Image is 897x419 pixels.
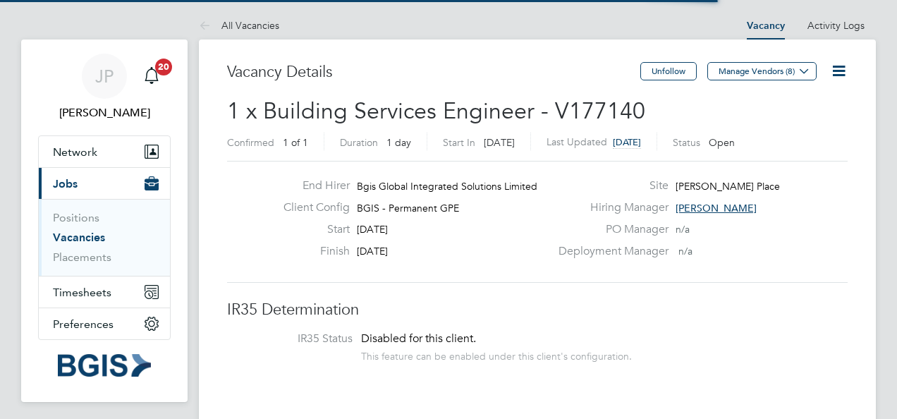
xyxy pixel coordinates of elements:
label: Start In [443,136,475,149]
span: [PERSON_NAME] Place [676,180,780,193]
span: n/a [678,245,692,257]
label: Deployment Manager [550,244,669,259]
label: IR35 Status [241,332,353,346]
label: End Hirer [272,178,350,193]
span: [DATE] [357,223,388,236]
a: 20 [138,54,166,99]
span: 1 day [386,136,411,149]
span: 20 [155,59,172,75]
label: Finish [272,244,350,259]
span: Preferences [53,317,114,331]
span: Timesheets [53,286,111,299]
label: Client Config [272,200,350,215]
span: Jobs [53,177,78,190]
span: JP [95,67,114,85]
span: 1 of 1 [283,136,308,149]
a: All Vacancies [199,19,279,32]
button: Timesheets [39,277,170,308]
span: BGIS - Permanent GPE [357,202,459,214]
nav: Main navigation [21,40,188,402]
label: Status [673,136,700,149]
h3: Vacancy Details [227,62,640,83]
img: bgis-logo-retina.png [58,354,151,377]
div: This feature can be enabled under this client's configuration. [361,346,632,363]
span: Network [53,145,97,159]
label: Duration [340,136,378,149]
a: Go to home page [38,354,171,377]
a: Activity Logs [807,19,865,32]
span: [DATE] [357,245,388,257]
span: Open [709,136,735,149]
span: Jasmin Padmore [38,104,171,121]
span: [DATE] [613,136,641,148]
h3: IR35 Determination [227,300,848,320]
button: Preferences [39,308,170,339]
label: Site [550,178,669,193]
button: Jobs [39,168,170,199]
label: Confirmed [227,136,274,149]
a: Positions [53,211,99,224]
a: JP[PERSON_NAME] [38,54,171,121]
a: Vacancy [747,20,785,32]
span: 1 x Building Services Engineer - V177140 [227,97,645,125]
span: [PERSON_NAME] [676,202,757,214]
span: Disabled for this client. [361,332,476,346]
div: Jobs [39,199,170,276]
span: [DATE] [484,136,515,149]
button: Unfollow [640,62,697,80]
label: Start [272,222,350,237]
label: Last Updated [547,135,607,148]
span: Bgis Global Integrated Solutions Limited [357,180,537,193]
a: Placements [53,250,111,264]
span: n/a [676,223,690,236]
a: Vacancies [53,231,105,244]
button: Manage Vendors (8) [707,62,817,80]
label: Hiring Manager [550,200,669,215]
label: PO Manager [550,222,669,237]
button: Network [39,136,170,167]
